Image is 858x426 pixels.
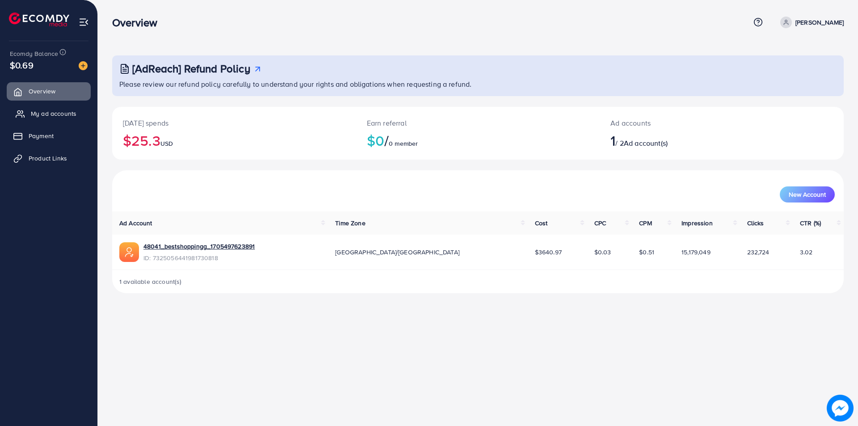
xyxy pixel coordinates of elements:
[610,132,772,149] h2: / 2
[119,79,838,89] p: Please review our refund policy carefully to understand your rights and obligations when requesti...
[119,242,139,262] img: ic-ads-acc.e4c84228.svg
[7,82,91,100] a: Overview
[747,219,764,228] span: Clicks
[367,132,589,149] h2: $0
[800,248,813,257] span: 3.02
[7,105,91,122] a: My ad accounts
[79,61,88,70] img: image
[795,17,844,28] p: [PERSON_NAME]
[9,13,69,26] img: logo
[132,62,250,75] h3: [AdReach] Refund Policy
[780,186,835,202] button: New Account
[535,248,562,257] span: $3640.97
[7,127,91,145] a: Payment
[335,248,459,257] span: [GEOGRAPHIC_DATA]/[GEOGRAPHIC_DATA]
[535,219,548,228] span: Cost
[119,277,182,286] span: 1 available account(s)
[79,17,89,27] img: menu
[29,154,67,163] span: Product Links
[639,248,654,257] span: $0.51
[119,219,152,228] span: Ad Account
[384,130,389,151] span: /
[610,130,615,151] span: 1
[610,118,772,128] p: Ad accounts
[594,248,611,257] span: $0.03
[143,242,255,251] a: 48041_bestshoppingg_1705497623891
[594,219,606,228] span: CPC
[31,109,76,118] span: My ad accounts
[624,138,668,148] span: Ad account(s)
[777,17,844,28] a: [PERSON_NAME]
[112,16,164,29] h3: Overview
[639,219,652,228] span: CPM
[827,395,854,422] img: image
[789,191,826,198] span: New Account
[29,87,55,96] span: Overview
[29,131,54,140] span: Payment
[160,139,173,148] span: USD
[123,118,345,128] p: [DATE] spends
[681,219,713,228] span: Impression
[389,139,418,148] span: 0 member
[335,219,365,228] span: Time Zone
[800,219,821,228] span: CTR (%)
[367,118,589,128] p: Earn referral
[10,59,34,72] span: $0.69
[747,248,770,257] span: 232,724
[123,132,345,149] h2: $25.3
[7,149,91,167] a: Product Links
[681,248,711,257] span: 15,179,049
[143,253,255,262] span: ID: 7325056441981730818
[10,49,58,58] span: Ecomdy Balance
